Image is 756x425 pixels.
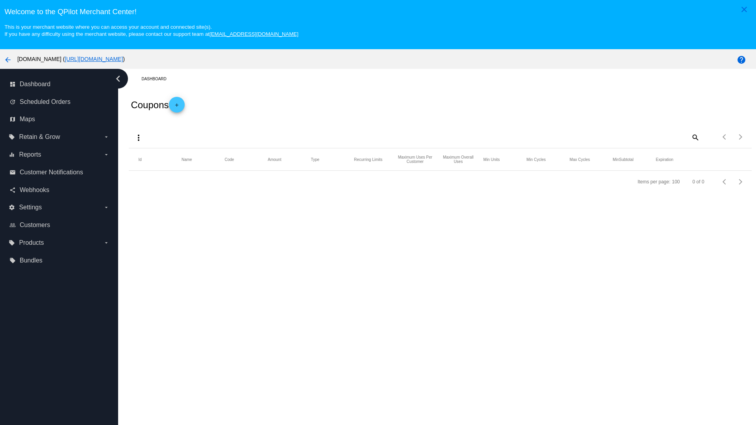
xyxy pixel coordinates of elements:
i: arrow_drop_down [103,134,109,140]
mat-icon: search [690,131,700,143]
button: Change sorting for MaxCycles [570,157,590,162]
a: [EMAIL_ADDRESS][DOMAIN_NAME] [209,31,298,37]
span: Bundles [20,257,43,264]
span: Scheduled Orders [20,98,70,105]
span: Customer Notifications [20,169,83,176]
mat-icon: add [172,102,182,112]
button: Change sorting for ExpirationDate [656,157,673,162]
h2: Coupons [131,97,184,113]
span: [DOMAIN_NAME] ( ) [17,56,125,62]
button: Change sorting for Code [224,157,234,162]
mat-icon: close [739,5,749,14]
a: local_offer Bundles [9,254,109,267]
button: Change sorting for Name [182,157,192,162]
i: chevron_left [112,72,124,85]
button: Next page [733,174,749,190]
a: dashboard Dashboard [9,78,109,91]
button: Change sorting for RecurringLimits [354,157,382,162]
i: local_offer [9,257,16,264]
span: Products [19,239,44,246]
div: 100 [672,179,680,185]
i: people_outline [9,222,16,228]
i: local_offer [9,134,15,140]
button: Next page [733,129,749,145]
i: arrow_drop_down [103,152,109,158]
i: email [9,169,16,176]
span: Webhooks [20,187,49,194]
button: Previous page [717,174,733,190]
mat-icon: arrow_back [3,55,13,65]
button: Change sorting for SiteConversionLimits [440,155,476,164]
h3: Welcome to the QPilot Merchant Center! [4,7,751,16]
button: Change sorting for DiscountType [311,157,319,162]
i: arrow_drop_down [103,240,109,246]
div: Items per page: [637,179,670,185]
i: map [9,116,16,122]
span: Reports [19,151,41,158]
small: This is your merchant website where you can access your account and connected site(s). If you hav... [4,24,298,37]
button: Change sorting for MinUnits [484,157,500,162]
i: update [9,99,16,105]
span: Maps [20,116,35,123]
i: share [9,187,16,193]
a: people_outline Customers [9,219,109,231]
span: Dashboard [20,81,50,88]
a: email Customer Notifications [9,166,109,179]
a: [URL][DOMAIN_NAME] [65,56,123,62]
div: 0 of 0 [693,179,704,185]
span: Settings [19,204,42,211]
button: Change sorting for Id [138,157,141,162]
button: Change sorting for Amount [268,157,281,162]
mat-icon: help [737,55,746,65]
a: update Scheduled Orders [9,96,109,108]
button: Change sorting for MinCycles [526,157,546,162]
button: Change sorting for CustomerConversionLimits [397,155,434,164]
i: arrow_drop_down [103,204,109,211]
button: Previous page [717,129,733,145]
span: Customers [20,222,50,229]
span: Retain & Grow [19,133,60,140]
button: Change sorting for MinSubtotal [613,157,634,162]
i: local_offer [9,240,15,246]
a: share Webhooks [9,184,109,196]
i: dashboard [9,81,16,87]
i: equalizer [9,152,15,158]
mat-icon: more_vert [134,133,143,142]
i: settings [9,204,15,211]
a: map Maps [9,113,109,126]
a: Dashboard [141,73,173,85]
